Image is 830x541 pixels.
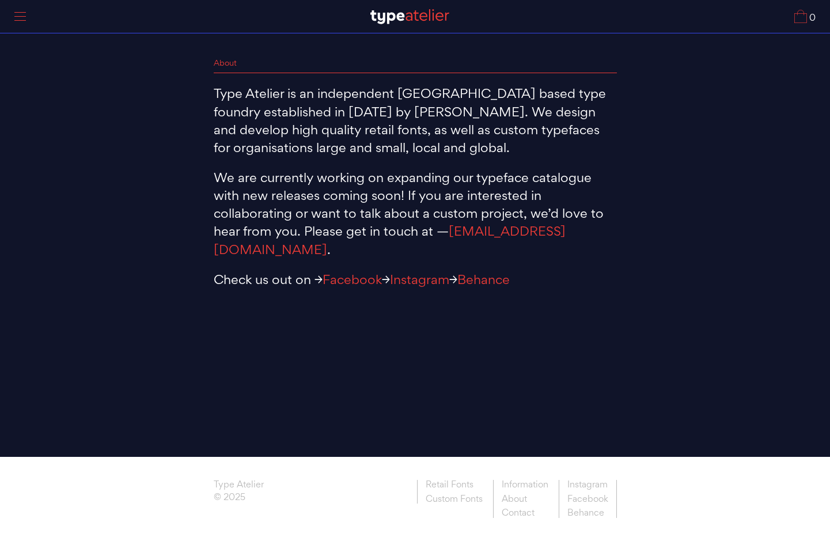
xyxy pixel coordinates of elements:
[214,271,617,289] p: Check us out on → → →
[493,492,556,506] a: About
[214,480,264,493] a: Type Atelier
[390,271,449,289] a: Instagram
[807,13,816,23] span: 0
[493,506,556,518] a: Contact
[794,10,816,23] a: 0
[214,222,566,259] a: [EMAIL_ADDRESS][DOMAIN_NAME]
[559,506,617,518] a: Behance
[417,492,491,504] a: Custom Fonts
[214,58,617,73] h1: About
[417,480,491,492] a: Retail Fonts
[214,493,264,505] span: © 2025
[559,480,617,492] a: Instagram
[214,85,617,157] p: Type Atelier is an independent [GEOGRAPHIC_DATA] based type foundry established in [DATE] by [PER...
[370,9,449,24] img: TA_Logo.svg
[493,480,556,492] a: Information
[214,169,617,259] p: We are currently working on expanding our typeface catalogue with new releases coming soon! If yo...
[323,271,382,289] a: Facebook
[794,10,807,23] img: Cart_Icon.svg
[559,492,617,506] a: Facebook
[457,271,510,289] a: Behance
